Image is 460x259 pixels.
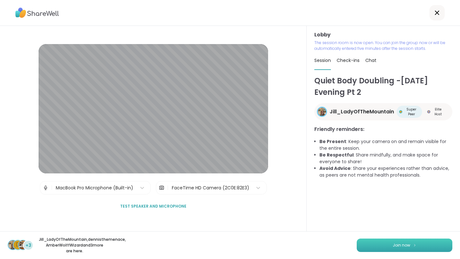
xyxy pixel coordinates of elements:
div: MacBook Pro Microphone (Built-in) [56,185,133,191]
span: Join now [393,242,410,248]
b: Avoid Advice [319,165,351,171]
img: Elite Host [427,110,430,113]
span: Test speaker and microphone [120,203,186,209]
span: Jill_LadyOfTheMountain [330,108,394,116]
img: ShareWell Logo [15,5,59,20]
img: Camera [159,181,164,194]
a: Jill_LadyOfTheMountainJill_LadyOfTheMountainSuper PeerSuper PeerElite HostElite Host [314,103,452,120]
li: : Share your experiences rather than advice, as peers are not mental health professionals. [319,165,452,179]
img: Super Peer [399,110,402,113]
b: Be Present [319,138,346,145]
img: Jill_LadyOfTheMountain [8,240,17,249]
button: Test speaker and microphone [118,200,189,213]
li: : Share mindfully, and make space for everyone to share! [319,152,452,165]
span: Super Peer [404,107,420,117]
img: AmberWolffWizard [18,240,27,249]
h3: Friendly reminders: [314,126,452,133]
span: | [167,181,169,194]
p: Jill_LadyOfTheMountain , dennisthemenace , AmberWolffWizard and 3 more are here. [39,237,110,254]
span: Chat [365,57,376,64]
b: Be Respectful [319,152,354,158]
span: +3 [26,242,31,249]
span: Elite Host [432,107,445,117]
span: Session [314,57,331,64]
h3: Lobby [314,31,452,39]
span: Check-ins [337,57,360,64]
h1: Quiet Body Doubling -[DATE] Evening Pt 2 [314,75,452,98]
img: Microphone [43,181,48,194]
span: d [16,241,20,249]
div: FaceTime HD Camera (2C0E:82E3) [172,185,249,191]
img: ShareWell Logomark [413,243,417,247]
img: Jill_LadyOfTheMountain [318,108,326,116]
button: Join now [357,239,452,252]
li: : Keep your camera on and remain visible for the entire session. [319,138,452,152]
span: | [51,181,53,194]
p: The session room is now open. You can join the group now or will be automatically entered five mi... [314,40,452,51]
